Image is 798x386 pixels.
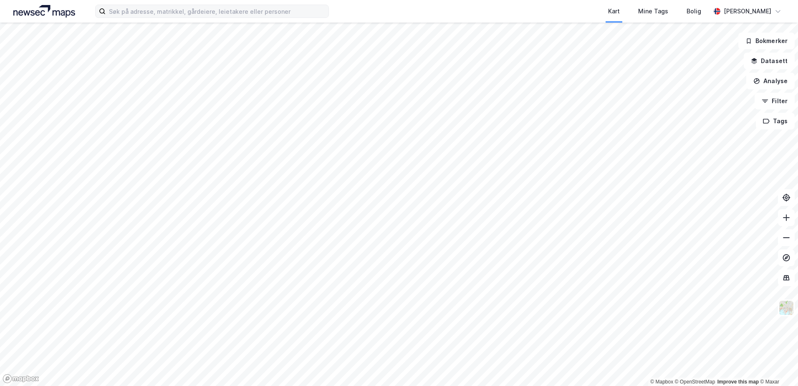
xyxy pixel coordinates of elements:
button: Bokmerker [738,33,795,49]
button: Datasett [744,53,795,69]
div: [PERSON_NAME] [724,6,771,16]
iframe: Chat Widget [756,346,798,386]
input: Søk på adresse, matrikkel, gårdeiere, leietakere eller personer [106,5,328,18]
img: Z [778,300,794,316]
div: Mine Tags [638,6,668,16]
a: Improve this map [717,379,759,385]
div: Kart [608,6,620,16]
a: OpenStreetMap [675,379,715,385]
img: logo.a4113a55bc3d86da70a041830d287a7e.svg [13,5,75,18]
button: Filter [755,93,795,109]
div: Bolig [687,6,701,16]
button: Analyse [746,73,795,89]
a: Mapbox [650,379,673,385]
a: Mapbox homepage [3,374,39,383]
button: Tags [756,113,795,130]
